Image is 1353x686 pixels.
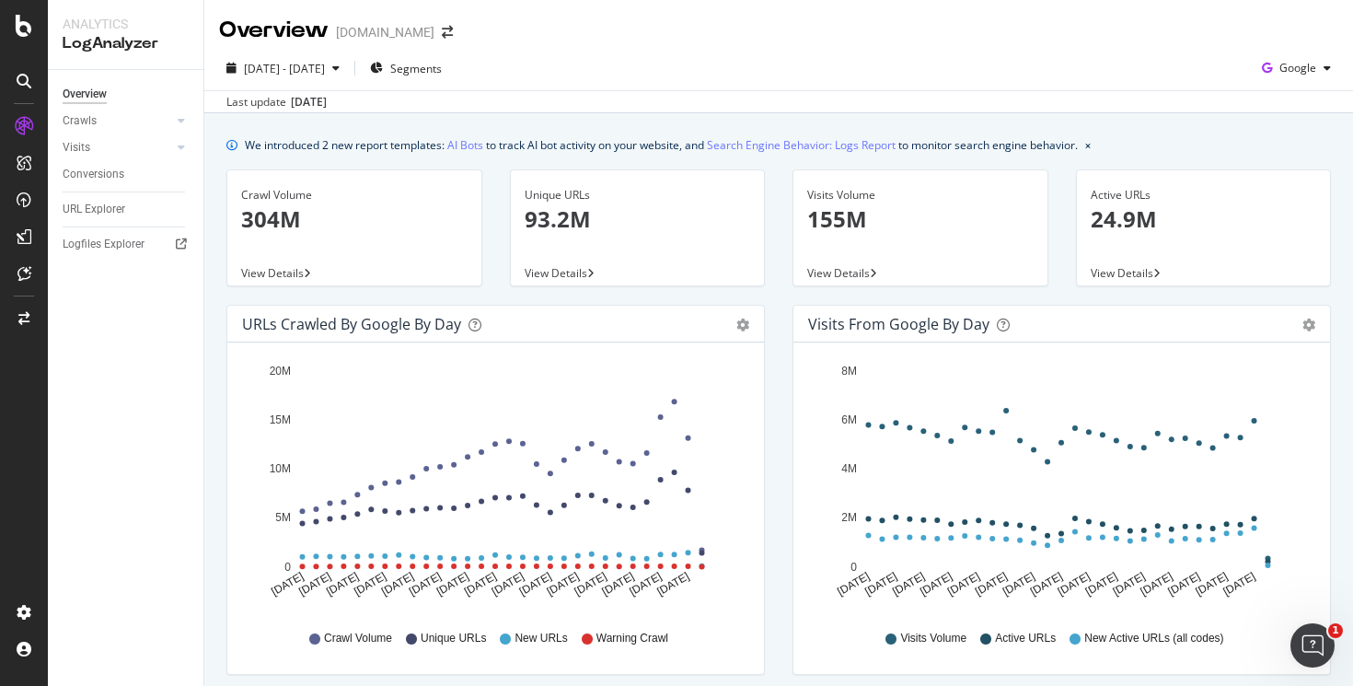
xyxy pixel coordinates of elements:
text: 0 [850,561,857,574]
text: 5M [275,512,291,525]
a: Visits [63,138,172,157]
div: Crawl Volume [241,187,468,203]
text: [DATE] [1166,570,1203,599]
div: Visits [63,138,90,157]
span: View Details [241,265,304,281]
text: [DATE] [379,570,416,599]
text: [DATE] [1193,570,1230,599]
text: [DATE] [890,570,927,599]
button: close banner [1081,132,1095,158]
span: Warning Crawl [596,631,668,646]
text: [DATE] [352,570,388,599]
text: [DATE] [627,570,664,599]
text: 8M [841,365,857,378]
a: Search Engine Behavior: Logs Report [707,135,896,155]
div: [DOMAIN_NAME] [336,23,434,41]
a: AI Bots [447,135,483,155]
text: [DATE] [1056,570,1093,599]
div: [DATE] [291,94,327,110]
p: 155M [807,203,1034,235]
div: Last update [226,94,327,110]
text: [DATE] [434,570,471,599]
div: LogAnalyzer [63,33,189,54]
iframe: Intercom live chat [1290,623,1335,668]
text: [DATE] [269,570,306,599]
text: [DATE] [1083,570,1120,599]
text: [DATE] [462,570,499,599]
div: arrow-right-arrow-left [442,26,453,39]
text: [DATE] [490,570,526,599]
div: Active URLs [1091,187,1317,203]
button: Google [1255,53,1338,83]
span: [DATE] - [DATE] [244,61,325,76]
text: [DATE] [835,570,872,599]
span: Google [1279,60,1316,76]
p: 304M [241,203,468,235]
text: [DATE] [654,570,691,599]
span: New URLs [515,631,567,646]
text: [DATE] [545,570,582,599]
p: 24.9M [1091,203,1317,235]
div: gear [1302,319,1315,331]
div: Analytics [63,15,189,33]
text: 6M [841,413,857,426]
div: Overview [219,15,329,46]
text: [DATE] [572,570,609,599]
span: Unique URLs [421,631,486,646]
div: Unique URLs [525,187,751,203]
text: 10M [270,462,291,475]
span: View Details [807,265,870,281]
text: [DATE] [945,570,982,599]
text: [DATE] [296,570,333,599]
a: Crawls [63,111,172,131]
text: [DATE] [407,570,444,599]
text: 20M [270,365,291,378]
text: 2M [841,512,857,525]
span: 1 [1328,623,1343,638]
text: [DATE] [918,570,954,599]
p: 93.2M [525,203,751,235]
text: [DATE] [862,570,899,599]
span: New Active URLs (all codes) [1084,631,1223,646]
svg: A chart. [808,357,1309,613]
text: [DATE] [1028,570,1065,599]
a: Conversions [63,165,191,184]
a: URL Explorer [63,200,191,219]
text: [DATE] [1220,570,1257,599]
button: Segments [363,53,449,83]
div: gear [736,319,749,331]
div: info banner [226,135,1331,155]
text: [DATE] [1000,570,1037,599]
span: Segments [390,61,442,76]
span: View Details [525,265,587,281]
text: 0 [284,561,291,574]
div: We introduced 2 new report templates: to track AI bot activity on your website, and to monitor se... [245,135,1078,155]
div: Visits Volume [807,187,1034,203]
div: Visits from Google by day [808,315,989,333]
text: [DATE] [324,570,361,599]
div: URL Explorer [63,200,125,219]
div: Conversions [63,165,124,184]
span: Crawl Volume [324,631,392,646]
span: Visits Volume [900,631,966,646]
text: 15M [270,413,291,426]
span: Active URLs [995,631,1056,646]
a: Logfiles Explorer [63,235,191,254]
div: Overview [63,85,107,104]
svg: A chart. [242,357,743,613]
div: Crawls [63,111,97,131]
text: [DATE] [1139,570,1175,599]
text: 4M [841,462,857,475]
a: Overview [63,85,191,104]
text: [DATE] [973,570,1010,599]
text: [DATE] [1111,570,1148,599]
text: [DATE] [517,570,554,599]
div: Logfiles Explorer [63,235,145,254]
button: [DATE] - [DATE] [219,53,347,83]
text: [DATE] [600,570,637,599]
div: URLs Crawled by Google by day [242,315,461,333]
span: View Details [1091,265,1153,281]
